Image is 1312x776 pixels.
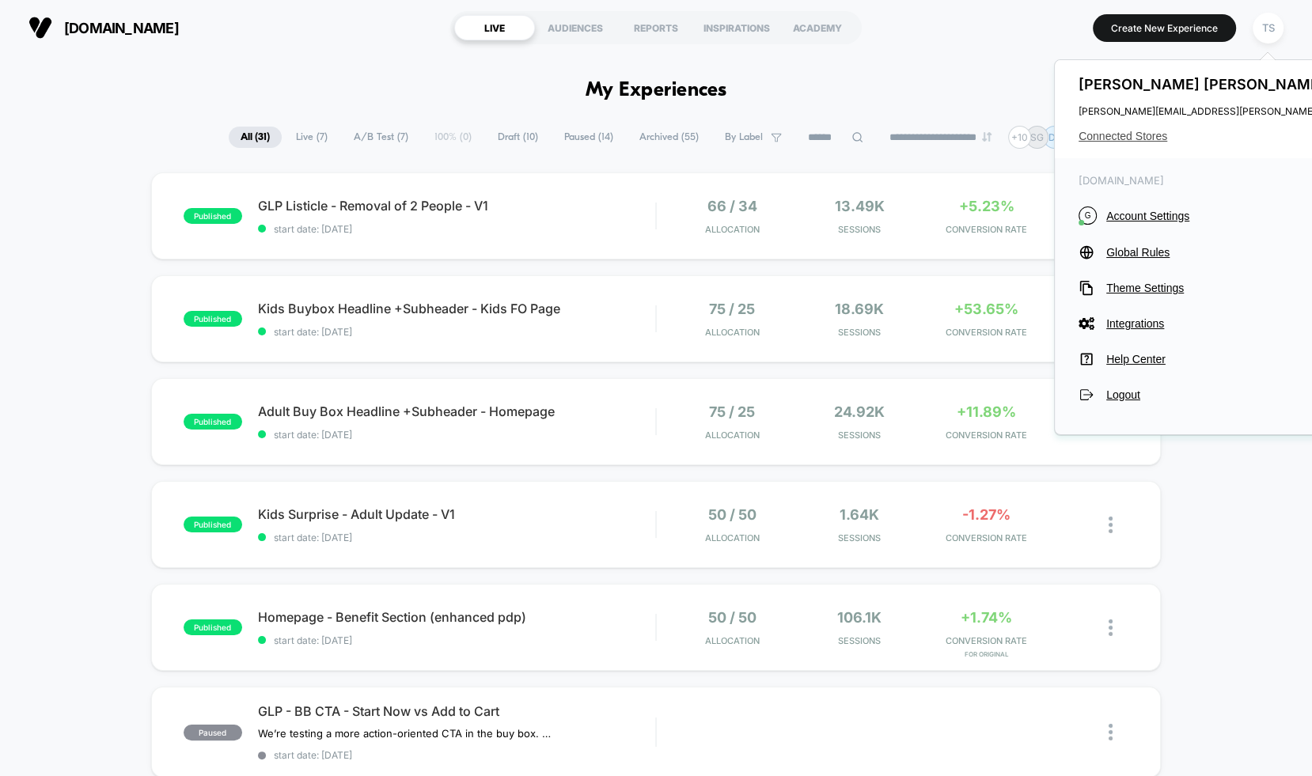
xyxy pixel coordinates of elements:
[835,301,884,317] span: 18.69k
[258,727,552,740] span: We’re testing a more action-oriented CTA in the buy box. The current button reads “Start Now.” We...
[708,506,756,523] span: 50 / 50
[229,127,282,148] span: All ( 31 )
[184,311,242,327] span: published
[837,609,882,626] span: 106.1k
[705,224,760,235] span: Allocation
[927,327,1046,338] span: CONVERSION RATE
[927,532,1046,543] span: CONVERSION RATE
[927,650,1046,658] span: for Original
[258,749,656,761] span: start date: [DATE]
[954,301,1018,317] span: +53.65%
[552,127,625,148] span: Paused ( 14 )
[959,198,1014,214] span: +5.23%
[628,127,711,148] span: Archived ( 55 )
[1253,13,1284,44] div: TS
[1109,517,1113,533] img: close
[258,326,656,338] span: start date: [DATE]
[777,15,858,40] div: ACADEMY
[64,20,179,36] span: [DOMAIN_NAME]
[982,132,992,142] img: end
[962,506,1011,523] span: -1.27%
[709,403,755,420] span: 75 / 25
[486,127,550,148] span: Draft ( 10 )
[705,532,760,543] span: Allocation
[342,127,420,148] span: A/B Test ( 7 )
[258,532,656,543] span: start date: [DATE]
[1008,126,1031,149] div: + 10
[1093,14,1236,42] button: Create New Experience
[800,430,920,441] span: Sessions
[258,429,656,441] span: start date: [DATE]
[258,301,656,316] span: Kids Buybox Headline +Subheader - Kids FO Page
[258,223,656,235] span: start date: [DATE]
[28,16,52,40] img: Visually logo
[705,327,760,338] span: Allocation
[258,198,656,214] span: GLP Listicle - Removal of 2 People - V1
[927,635,1046,646] span: CONVERSION RATE
[705,635,760,646] span: Allocation
[1109,619,1113,636] img: close
[1030,131,1044,143] p: SG
[184,725,242,740] span: paused
[705,430,760,441] span: Allocation
[927,430,1046,441] span: CONVERSION RATE
[586,79,727,102] h1: My Experiences
[834,198,884,214] span: 13.49k
[184,619,242,635] span: published
[800,635,920,646] span: Sessions
[184,414,242,430] span: published
[1079,206,1097,225] i: G
[284,127,339,148] span: Live ( 7 )
[696,15,777,40] div: INSPIRATIONS
[707,198,757,214] span: 66 / 34
[616,15,696,40] div: REPORTS
[454,15,535,40] div: LIVE
[800,327,920,338] span: Sessions
[258,506,656,522] span: Kids Surprise - Adult Update - V1
[258,609,656,625] span: Homepage - Benefit Section (enhanced pdp)
[535,15,616,40] div: AUDIENCES
[258,703,656,719] span: GLP - BB CTA - Start Now vs Add to Cart
[927,224,1046,235] span: CONVERSION RATE
[1109,724,1113,740] img: close
[184,517,242,532] span: published
[1248,12,1288,44] button: TS
[961,609,1012,626] span: +1.74%
[184,208,242,224] span: published
[258,634,656,646] span: start date: [DATE]
[957,403,1016,420] span: +11.89%
[840,506,879,523] span: 1.64k
[725,131,763,143] span: By Label
[258,403,656,419] span: Adult Buy Box Headline +Subheader - Homepage
[709,301,755,317] span: 75 / 25
[708,609,756,626] span: 50 / 50
[800,532,920,543] span: Sessions
[24,15,184,40] button: [DOMAIN_NAME]
[800,224,920,235] span: Sessions
[834,403,885,420] span: 24.92k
